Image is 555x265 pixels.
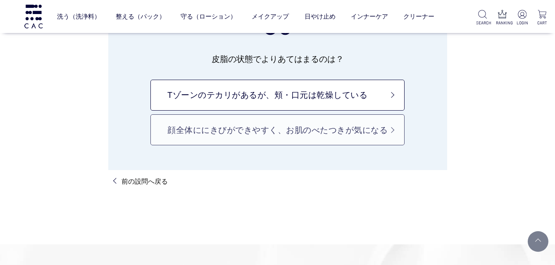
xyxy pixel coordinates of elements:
a: 顔全体ににきびができやすく、お肌のべたつきが気になる [150,114,405,145]
a: クリーナー [403,5,434,27]
img: logo [23,5,44,28]
a: 守る（ローション） [181,5,236,27]
a: 洗う（洗浄料） [57,5,100,27]
a: インナーケア [351,5,388,27]
a: 整える（パック） [116,5,165,27]
a: メイクアップ [252,5,289,27]
a: SEARCH [476,10,489,26]
a: 前の設問へ戻る [115,177,168,187]
a: Tゾーンのテカリがあるが、頬・口元は乾燥している [150,80,405,111]
p: 前の設問へ戻る [121,177,168,187]
a: CART [536,10,548,26]
p: LOGIN [516,20,529,26]
p: CART [536,20,548,26]
p: 皮脂の状態でよりあてはまるのは？ [125,52,430,66]
p: RANKING [496,20,509,26]
a: LOGIN [516,10,529,26]
a: 日やけ止め [305,5,336,27]
a: RANKING [496,10,509,26]
p: SEARCH [476,20,489,26]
